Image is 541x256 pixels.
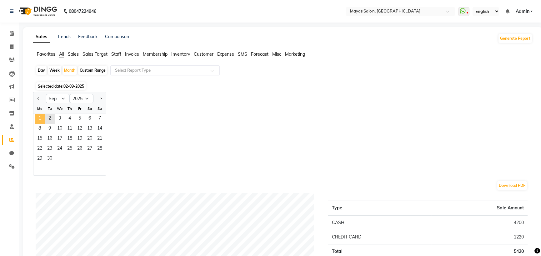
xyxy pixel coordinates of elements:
span: 8 [35,124,45,134]
div: Tuesday, September 2, 2025 [45,114,55,124]
span: 19 [75,134,85,144]
span: 7 [95,114,105,124]
div: Friday, September 26, 2025 [75,144,85,154]
div: Saturday, September 6, 2025 [85,114,95,124]
div: Wednesday, September 17, 2025 [55,134,65,144]
span: 17 [55,134,65,144]
span: 27 [85,144,95,154]
div: Thursday, September 25, 2025 [65,144,75,154]
div: Th [65,104,75,114]
span: Forecast [251,51,268,57]
span: 02-09-2025 [63,84,84,89]
span: 30 [45,154,55,164]
span: Selected date: [36,82,86,90]
span: 22 [35,144,45,154]
th: Type [328,201,431,216]
div: Month [63,66,77,75]
select: Select year [70,94,93,103]
span: 4 [65,114,75,124]
select: Select month [46,94,70,103]
div: Saturday, September 27, 2025 [85,144,95,154]
div: Wednesday, September 3, 2025 [55,114,65,124]
span: 28 [95,144,105,154]
div: Thursday, September 18, 2025 [65,134,75,144]
span: 1 [35,114,45,124]
div: Sunday, September 14, 2025 [95,124,105,134]
td: 1220 [431,230,528,244]
span: Staff [111,51,121,57]
div: Monday, September 29, 2025 [35,154,45,164]
b: 08047224946 [69,3,96,20]
a: Comparison [105,34,129,39]
span: Sales [68,51,79,57]
span: Customer [194,51,213,57]
div: Monday, September 8, 2025 [35,124,45,134]
div: Saturday, September 20, 2025 [85,134,95,144]
span: Expense [217,51,234,57]
div: Thursday, September 4, 2025 [65,114,75,124]
div: Week [48,66,61,75]
td: CASH [328,215,431,230]
div: Tuesday, September 9, 2025 [45,124,55,134]
span: Sales Target [83,51,108,57]
div: Tuesday, September 30, 2025 [45,154,55,164]
span: 25 [65,144,75,154]
div: Su [95,104,105,114]
span: Invoice [125,51,139,57]
td: CREDIT CARD [328,230,431,244]
a: Sales [33,31,50,43]
span: 2 [45,114,55,124]
span: 13 [85,124,95,134]
button: Previous month [36,94,41,104]
span: SMS [238,51,247,57]
span: 5 [75,114,85,124]
span: Misc [272,51,281,57]
img: logo [16,3,59,20]
div: Tuesday, September 16, 2025 [45,134,55,144]
span: Admin [515,8,529,15]
span: 9 [45,124,55,134]
div: Wednesday, September 10, 2025 [55,124,65,134]
div: Saturday, September 13, 2025 [85,124,95,134]
div: Custom Range [78,66,107,75]
div: Friday, September 19, 2025 [75,134,85,144]
span: 14 [95,124,105,134]
span: 15 [35,134,45,144]
div: Sunday, September 28, 2025 [95,144,105,154]
div: Monday, September 1, 2025 [35,114,45,124]
div: Mo [35,104,45,114]
span: 6 [85,114,95,124]
div: Day [36,66,47,75]
div: Wednesday, September 24, 2025 [55,144,65,154]
div: Thursday, September 11, 2025 [65,124,75,134]
div: Sunday, September 21, 2025 [95,134,105,144]
div: We [55,104,65,114]
span: 24 [55,144,65,154]
span: 21 [95,134,105,144]
span: 23 [45,144,55,154]
span: 18 [65,134,75,144]
button: Generate Report [498,34,532,43]
span: Membership [143,51,168,57]
div: Sa [85,104,95,114]
span: Favorites [37,51,55,57]
span: 10 [55,124,65,134]
div: Tuesday, September 23, 2025 [45,144,55,154]
button: Download PDF [497,181,527,190]
div: Tu [45,104,55,114]
button: Next month [98,94,103,104]
a: Trends [57,34,71,39]
span: 16 [45,134,55,144]
span: 26 [75,144,85,154]
div: Monday, September 22, 2025 [35,144,45,154]
span: 29 [35,154,45,164]
span: 3 [55,114,65,124]
span: Inventory [171,51,190,57]
div: Sunday, September 7, 2025 [95,114,105,124]
span: 20 [85,134,95,144]
span: 12 [75,124,85,134]
span: Marketing [285,51,305,57]
span: 11 [65,124,75,134]
span: All [59,51,64,57]
th: Sale Amount [431,201,528,216]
